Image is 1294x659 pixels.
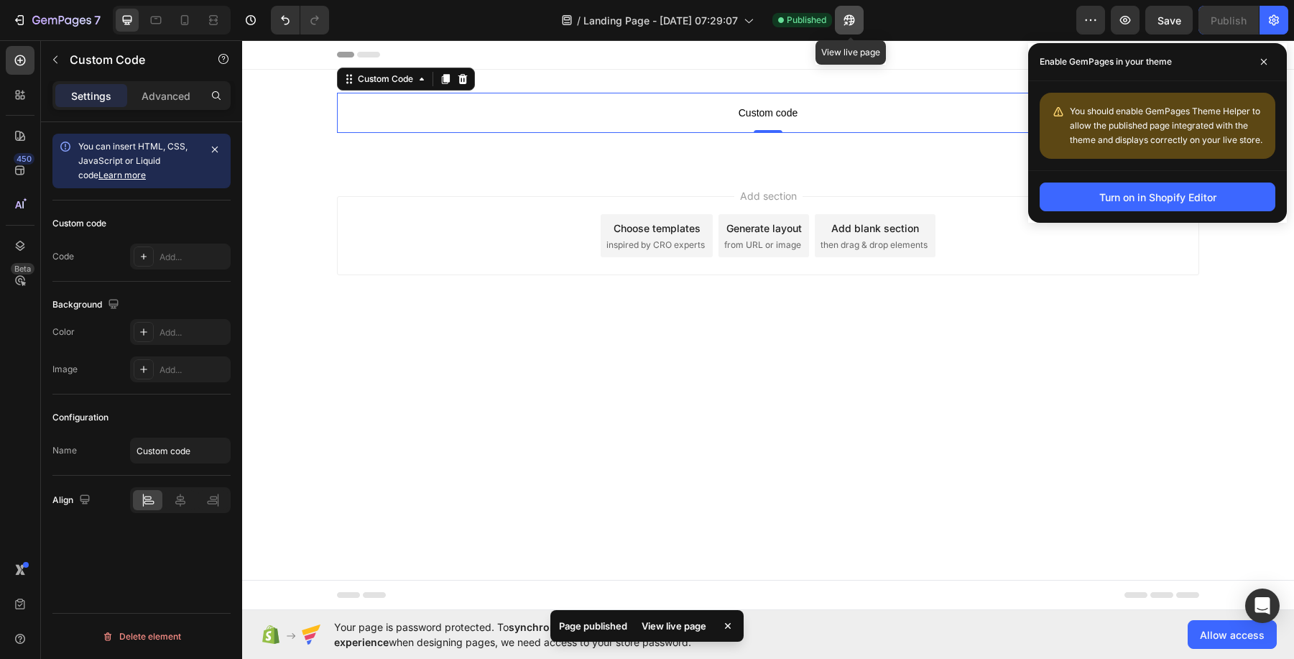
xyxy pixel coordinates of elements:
[492,148,560,163] span: Add section
[52,295,122,315] div: Background
[1099,190,1216,205] div: Turn on in Shopify Editor
[482,198,559,211] span: from URL or image
[1198,6,1259,34] button: Publish
[52,491,93,510] div: Align
[160,251,227,264] div: Add...
[583,13,738,28] span: Landing Page - [DATE] 07:29:07
[364,198,463,211] span: inspired by CRO experts
[633,616,715,636] div: View live page
[142,88,190,103] p: Advanced
[484,180,560,195] div: Generate layout
[787,14,826,27] span: Published
[1070,106,1262,145] span: You should enable GemPages Theme Helper to allow the published page integrated with the theme and...
[334,619,793,650] span: Your page is password protected. To when designing pages, we need access to your store password.
[14,153,34,165] div: 450
[71,88,111,103] p: Settings
[52,363,78,376] div: Image
[577,13,581,28] span: /
[371,180,458,195] div: Choose templates
[578,198,685,211] span: then drag & drop elements
[94,11,101,29] p: 7
[70,51,192,68] p: Custom Code
[334,621,737,648] span: synchronize your theme style & enhance your experience
[242,40,1294,610] iframe: Design area
[589,180,677,195] div: Add blank section
[52,411,108,424] div: Configuration
[1245,589,1280,623] div: Open Intercom Messenger
[559,619,627,633] p: Page published
[52,326,75,338] div: Color
[102,628,181,645] div: Delete element
[1188,620,1277,649] button: Allow access
[52,250,74,263] div: Code
[52,217,106,230] div: Custom code
[160,364,227,377] div: Add...
[98,170,146,180] a: Learn more
[52,625,231,648] button: Delete element
[11,263,34,275] div: Beta
[271,6,329,34] div: Undo/Redo
[6,6,107,34] button: 7
[1040,55,1172,69] p: Enable GemPages in your theme
[1211,13,1247,28] div: Publish
[78,141,188,180] span: You can insert HTML, CSS, JavaScript or Liquid code
[52,444,77,457] div: Name
[160,326,227,339] div: Add...
[1040,183,1275,211] button: Turn on in Shopify Editor
[1200,627,1265,642] span: Allow access
[1145,6,1193,34] button: Save
[1157,14,1181,27] span: Save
